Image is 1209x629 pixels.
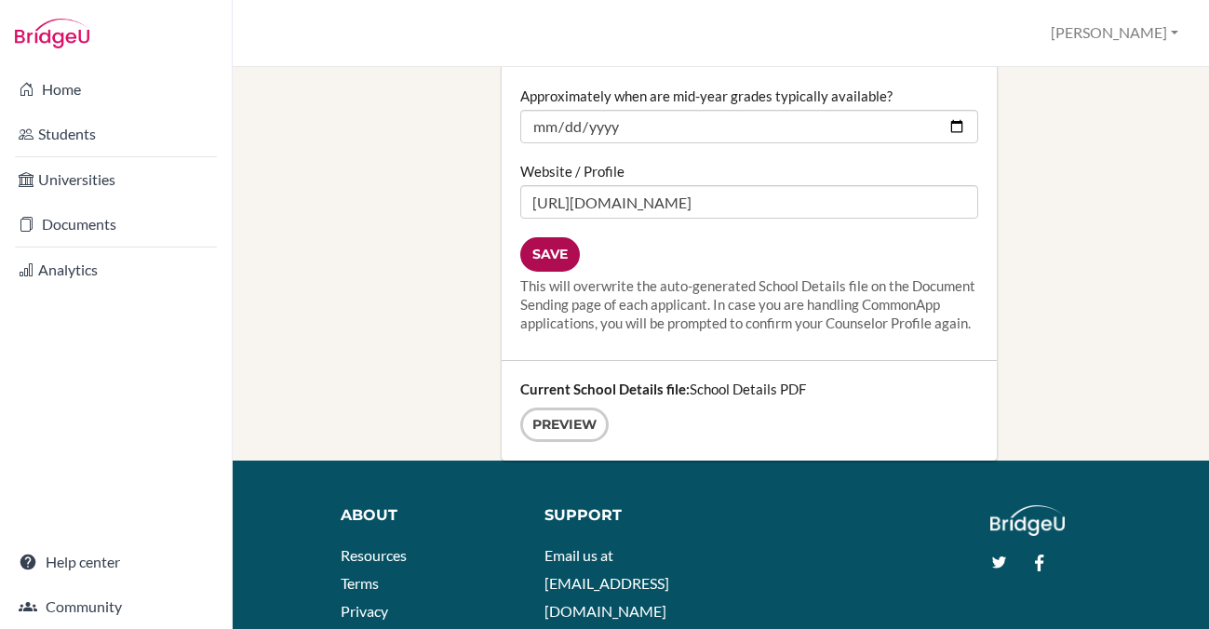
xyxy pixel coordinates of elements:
[502,361,997,461] div: School Details PDF
[520,162,625,181] label: Website / Profile
[520,408,609,442] a: Preview
[4,161,228,198] a: Universities
[341,602,388,620] a: Privacy
[4,251,228,288] a: Analytics
[520,237,580,272] input: Save
[520,381,690,397] strong: Current School Details file:
[341,505,517,527] div: About
[544,546,669,619] a: Email us at [EMAIL_ADDRESS][DOMAIN_NAME]
[4,543,228,581] a: Help center
[1042,16,1187,50] button: [PERSON_NAME]
[4,206,228,243] a: Documents
[341,574,379,592] a: Terms
[544,505,707,527] div: Support
[520,276,978,332] div: This will overwrite the auto-generated School Details file on the Document Sending page of each a...
[15,19,89,48] img: Bridge-U
[341,546,407,564] a: Resources
[520,87,893,105] label: Approximately when are mid-year grades typically available?
[4,588,228,625] a: Community
[990,505,1066,536] img: logo_white@2x-f4f0deed5e89b7ecb1c2cc34c3e3d731f90f0f143d5ea2071677605dd97b5244.png
[4,115,228,153] a: Students
[4,71,228,108] a: Home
